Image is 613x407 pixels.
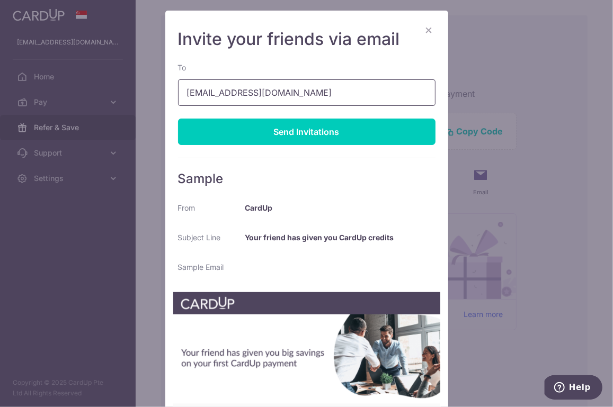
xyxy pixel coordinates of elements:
[178,62,186,73] label: To
[245,203,272,212] b: CardUp
[178,262,224,273] label: Sample Email
[178,203,196,213] label: From
[423,23,436,36] button: ×
[545,375,602,402] iframe: Opens a widget where you can find more information
[178,29,436,50] h4: Invite your friends via email
[178,171,436,187] h5: Sample
[178,119,436,145] div: Send Invitations
[178,79,436,106] input: E.g. john@example.com,mary@example.com
[178,232,221,243] label: Subject Line
[24,7,46,17] span: Help
[245,233,394,242] b: Your friend has given you CardUp credits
